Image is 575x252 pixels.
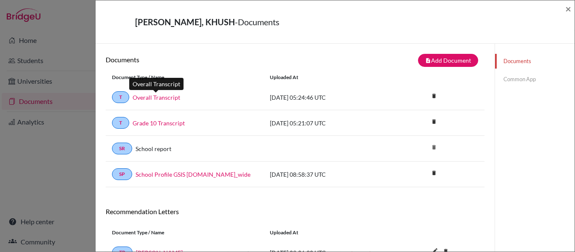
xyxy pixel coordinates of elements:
[136,170,250,179] a: School Profile GSIS [DOMAIN_NAME]_wide
[106,229,264,236] div: Document Type / Name
[133,119,185,127] a: Grade 10 Transcript
[235,17,280,27] span: - Documents
[428,167,440,179] i: delete
[135,17,235,27] strong: [PERSON_NAME], KHUSH
[428,168,440,179] a: delete
[112,143,132,154] a: SR
[428,115,440,128] i: delete
[428,90,440,102] i: delete
[129,78,184,90] div: Overall Transcript
[106,74,264,81] div: Document Type / Name
[112,168,132,180] a: SP
[112,91,129,103] a: T
[495,72,575,87] a: Common App
[565,4,571,14] button: Close
[136,144,171,153] a: School report
[264,229,390,236] div: Uploaded at
[425,58,431,64] i: note_add
[112,117,129,129] a: T
[264,93,390,102] div: [DATE] 05:24:46 UTC
[495,54,575,69] a: Documents
[428,91,440,102] a: delete
[106,207,484,215] h6: Recommendation Letters
[264,119,390,127] div: [DATE] 05:21:07 UTC
[428,141,440,154] i: delete
[418,54,478,67] button: note_addAdd Document
[133,93,180,102] a: Overall Transcript
[428,117,440,128] a: delete
[565,3,571,15] span: ×
[106,56,295,64] h6: Documents
[264,74,390,81] div: Uploaded at
[264,170,390,179] div: [DATE] 08:58:37 UTC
